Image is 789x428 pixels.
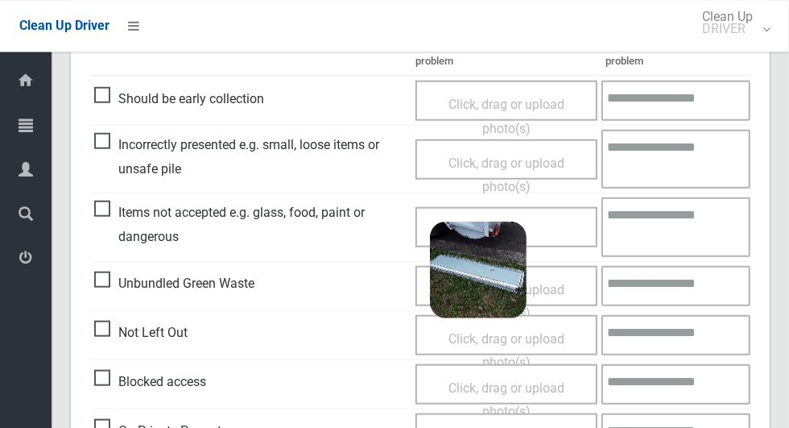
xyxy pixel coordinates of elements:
small: DRIVER [702,23,753,35]
span: Should be early collection [94,86,264,110]
span: Clean Up Driver [19,18,109,33]
a: Clean Up Driver [19,14,109,38]
span: Unbundled Green Waste [94,271,254,295]
span: Blocked access [94,369,206,393]
span: Click, drag or upload photo(s) [448,96,564,135]
span: Click, drag or upload photo(s) [448,380,564,419]
span: Click, drag or upload photo(s) [448,330,564,370]
span: Click, drag or upload photo(s) [448,155,564,194]
span: Incorrectly presented e.g. small, loose items or unsafe pile [94,132,407,180]
span: Not Left Out [94,320,188,344]
span: Clean Up [694,10,769,35]
span: Items not accepted e.g. glass, food, paint or dangerous [94,200,407,247]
